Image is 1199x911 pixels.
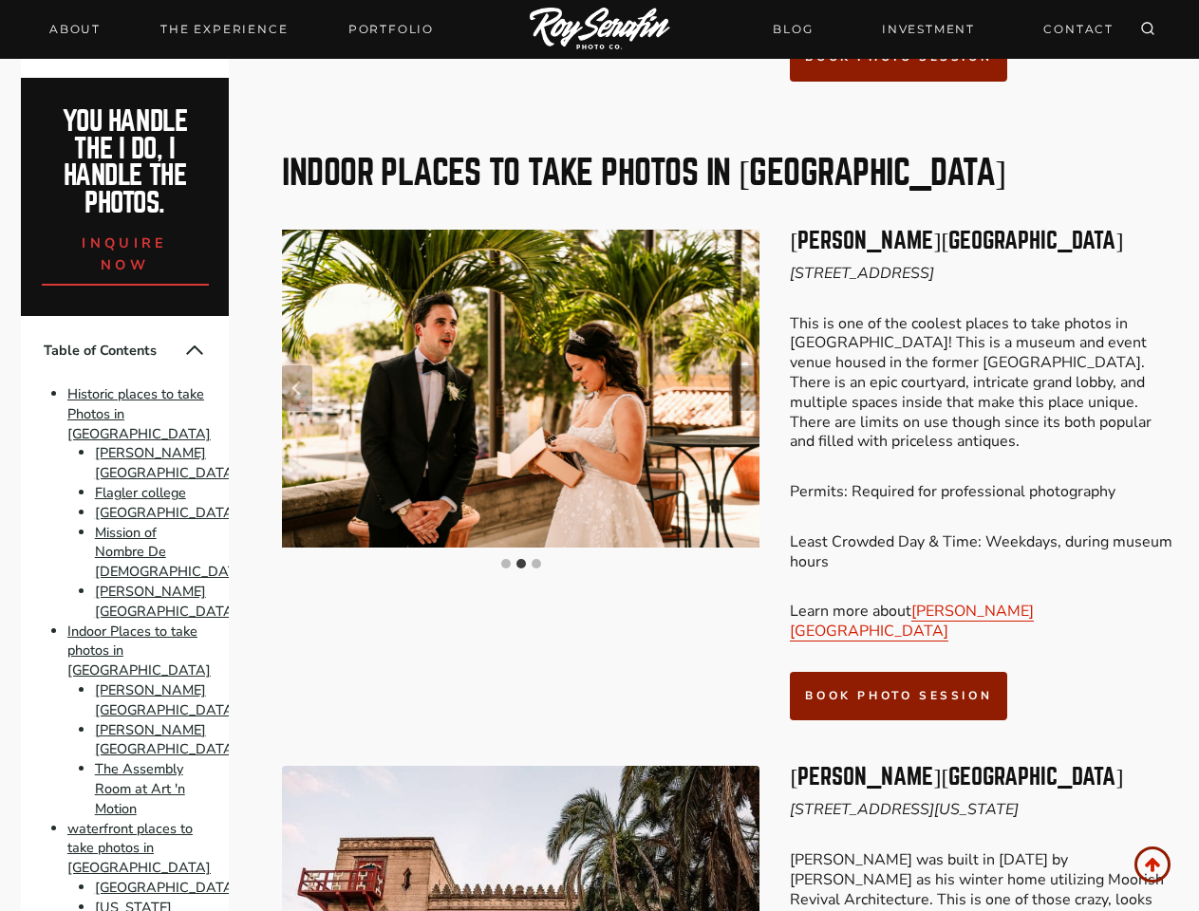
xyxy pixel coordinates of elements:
h2: Indoor Places to take photos in [GEOGRAPHIC_DATA] [282,156,1178,190]
span: inquire now [82,233,167,274]
span: book photo session [805,49,992,65]
p: Permits: Required for professional photography [790,482,1178,502]
a: waterfront places to take photos in [GEOGRAPHIC_DATA] [67,819,211,878]
a: Portfolio [337,16,445,43]
a: [GEOGRAPHIC_DATA] [95,878,238,897]
nav: Secondary Navigation [761,12,1125,46]
button: Go to slide 3 [532,559,541,568]
button: Go to slide 1 [501,559,511,568]
p: This is one of the coolest places to take photos in [GEOGRAPHIC_DATA]! This is a museum and event... [790,314,1178,453]
a: INVESTMENT [871,12,986,46]
em: [STREET_ADDRESS] [790,263,934,284]
a: [PERSON_NAME][GEOGRAPHIC_DATA] [95,720,238,759]
a: BLOG [761,12,824,46]
button: Previous slide [282,365,312,411]
a: [PERSON_NAME][GEOGRAPHIC_DATA] [790,601,1034,641]
ul: Select a slide to show [282,556,759,571]
li: 2 of 3 [282,230,759,548]
a: The Assembly Room at Art 'n Motion [95,759,185,818]
a: [PERSON_NAME][GEOGRAPHIC_DATA] [95,680,238,719]
a: Flagler college [95,483,186,502]
button: Next slide [729,365,759,411]
a: [PERSON_NAME][GEOGRAPHIC_DATA] [95,582,238,621]
a: [PERSON_NAME][GEOGRAPHIC_DATA] [95,444,238,483]
a: Indoor Places to take photos in [GEOGRAPHIC_DATA] [67,622,211,680]
a: book photo session [790,672,1007,720]
span: Table of Contents [44,341,184,361]
p: Learn more about [790,602,1178,641]
button: Go to slide 2 [516,559,526,568]
img: Where to Take Photos In St Augustine (engagement, portrait, wedding photos) 7 [282,230,759,548]
img: Logo of Roy Serafin Photo Co., featuring stylized text in white on a light background, representi... [530,8,670,52]
button: View Search Form [1134,16,1161,43]
nav: Primary Navigation [38,16,445,43]
button: Collapse Table of Contents [183,339,206,362]
a: Mission of Nombre De [DEMOGRAPHIC_DATA] [95,523,251,582]
a: [GEOGRAPHIC_DATA] [95,503,238,522]
a: THE EXPERIENCE [149,16,299,43]
em: [STREET_ADDRESS][US_STATE] [790,799,1019,820]
p: Least Crowded Day & Time: Weekdays, during museum hours [790,532,1178,572]
a: inquire now [42,217,209,286]
a: Historic places to take Photos in [GEOGRAPHIC_DATA] [67,384,211,443]
h3: [PERSON_NAME][GEOGRAPHIC_DATA] [790,230,1178,252]
a: CONTACT [1032,12,1125,46]
span: book photo session [805,688,992,703]
a: Scroll to top [1134,846,1171,883]
h2: You handle the i do, I handle the photos. [42,108,209,217]
h3: [PERSON_NAME][GEOGRAPHIC_DATA] [790,766,1178,789]
a: About [38,16,112,43]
